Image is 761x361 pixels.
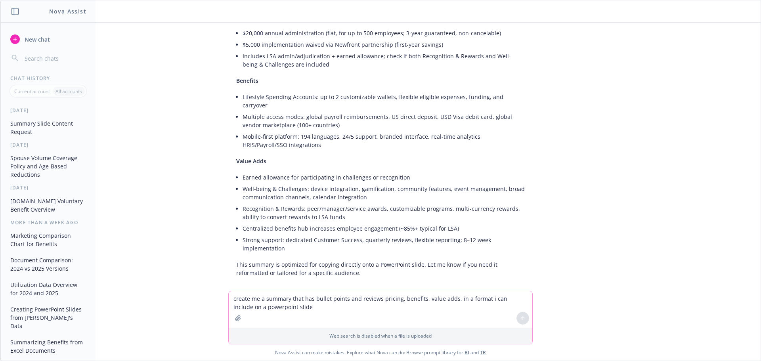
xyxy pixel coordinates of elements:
button: Spouse Volume Coverage Policy and Age-Based Reductions [7,151,89,181]
li: Mobile-first platform: 194 languages, 24/5 support, branded interface, real-time analytics, HRIS/... [243,131,525,151]
li: Centralized benefits hub increases employee engagement (~85%+ typical for LSA) [243,223,525,234]
div: More than a week ago [1,219,96,226]
p: All accounts [55,88,82,95]
button: Summarizing Benefits from Excel Documents [7,336,89,357]
p: This summary is optimized for copying directly onto a PowerPoint slide. Let me know if you need i... [236,260,525,277]
li: $5,000 implementation waived via Newfront partnership (first-year savings) [243,39,525,50]
li: Multiple access modes: global payroll reimbursements, US direct deposit, USD Visa debit card, glo... [243,111,525,131]
a: BI [465,349,469,356]
button: New chat [7,32,89,46]
h1: Nova Assist [49,7,86,15]
span: Benefits [236,77,258,84]
button: Document Comparison: 2024 vs 2025 Versions [7,254,89,275]
li: $20,000 annual administration (flat, for up to 500 employees; 3-year guaranteed, non-cancelable) [243,27,525,39]
div: Chat History [1,75,96,82]
li: Strong support: dedicated Customer Success, quarterly reviews, flexible reporting; 8–12 week impl... [243,234,525,254]
li: Earned allowance for participating in challenges or recognition [243,172,525,183]
li: Well-being & Challenges: device integration, gamification, community features, event management, ... [243,183,525,203]
p: Current account [14,88,50,95]
div: [DATE] [1,107,96,114]
button: [DOMAIN_NAME] Voluntary Benefit Overview [7,195,89,216]
li: Lifestyle Spending Accounts: up to 2 customizable wallets, flexible eligible expenses, funding, a... [243,91,525,111]
span: New chat [23,35,50,44]
li: Recognition & Rewards: peer/manager/service awards, customizable programs, multi-currency rewards... [243,203,525,223]
button: Utilization Data Overview for 2024 and 2025 [7,278,89,300]
p: Web search is disabled when a file is uploaded [233,332,528,339]
a: TR [480,349,486,356]
button: Marketing Comparison Chart for Benefits [7,229,89,250]
button: Creating PowerPoint Slides from [PERSON_NAME]'s Data [7,303,89,332]
li: Includes LSA admin/adjudication + earned allowance; check if both Recognition & Rewards and Well-... [243,50,525,70]
input: Search chats [23,53,86,64]
button: Summary Slide Content Request [7,117,89,138]
span: Nova Assist can make mistakes. Explore what Nova can do: Browse prompt library for and [4,344,757,361]
div: [DATE] [1,141,96,148]
div: [DATE] [1,184,96,191]
span: Value Adds [236,157,266,165]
